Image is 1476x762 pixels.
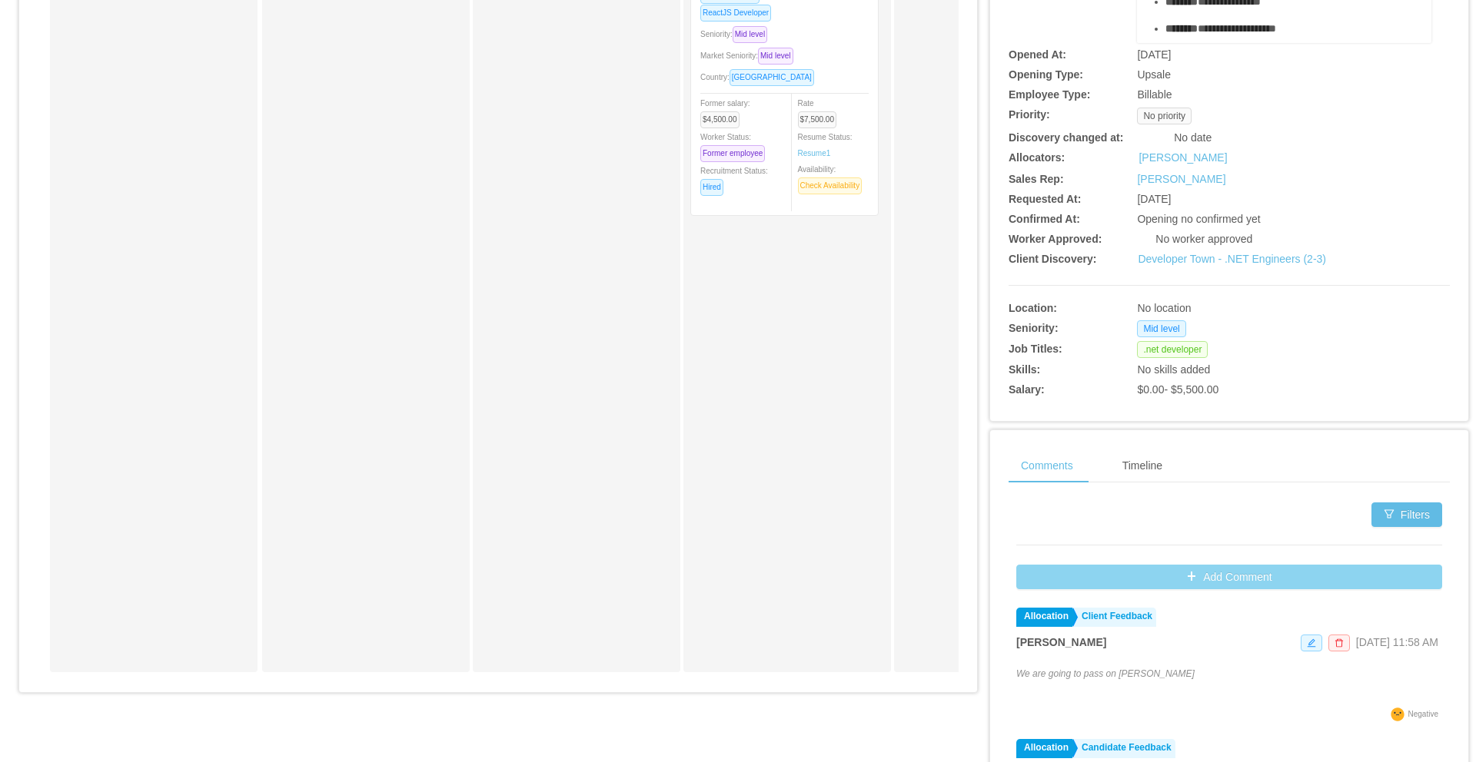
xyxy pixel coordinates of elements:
button: icon: plusAdd Comment [1016,565,1442,589]
span: Former salary: [700,99,750,124]
b: Salary: [1009,383,1045,396]
a: Client Feedback [1074,608,1156,627]
span: Availability: [798,165,869,190]
span: Market Seniority: [700,51,799,60]
span: [DATE] [1137,193,1171,205]
span: Former employee [700,145,765,162]
span: [DATE] [1137,48,1171,61]
span: No worker approved [1155,233,1252,245]
a: Allocation [1016,739,1072,758]
b: Location: [1009,302,1057,314]
span: No priority [1137,108,1192,124]
span: No skills added [1137,363,1210,376]
b: Requested At: [1009,193,1081,205]
a: Allocation [1016,608,1072,627]
b: Priority: [1009,108,1050,121]
div: Timeline [1110,449,1175,483]
div: Comments [1009,449,1085,483]
b: Worker Approved: [1009,233,1102,245]
span: No date [1174,131,1212,144]
span: [GEOGRAPHIC_DATA] [730,69,814,86]
span: Negative [1408,710,1438,718]
span: Billable [1137,88,1172,101]
span: Rate [798,99,843,124]
a: [PERSON_NAME] [1139,150,1227,166]
b: Seniority: [1009,322,1059,334]
a: Candidate Feedback [1074,739,1175,758]
span: ReactJS Developer [700,5,771,22]
span: Worker Status: [700,133,771,157]
b: Discovery changed at: [1009,131,1123,144]
span: $0.00 - $5,500.00 [1137,383,1218,396]
a: Resume1 [798,147,831,159]
b: Opened At: [1009,48,1066,61]
em: We are going to pass on [PERSON_NAME] [1016,668,1195,679]
span: Upsale [1137,68,1171,81]
span: Mid level [733,26,767,43]
b: Employee Type: [1009,88,1090,101]
b: Confirmed At: [1009,213,1080,225]
i: icon: edit [1307,638,1316,648]
span: Country: [700,73,820,81]
b: Sales Rep: [1009,173,1064,185]
span: Hired [700,179,723,196]
span: .net developer [1137,341,1208,358]
i: icon: delete [1335,638,1344,648]
span: $4,500.00 [700,111,740,128]
span: Mid level [1137,320,1185,337]
b: Client Discovery: [1009,253,1096,265]
span: $7,500.00 [798,111,837,128]
span: Seniority: [700,30,773,38]
div: No location [1137,300,1358,316]
strong: [PERSON_NAME] [1016,636,1106,648]
span: [DATE] 11:58 AM [1356,636,1438,648]
span: Recruitment Status: [700,167,768,191]
b: Opening Type: [1009,68,1083,81]
a: [PERSON_NAME] [1137,173,1225,185]
b: Skills: [1009,363,1040,376]
button: icon: filterFilters [1371,502,1442,527]
span: Check Availability [798,177,863,194]
a: Developer Town - .NET Engineers (2-3) [1138,253,1326,265]
span: Opening no confirmed yet [1137,213,1260,225]
span: Mid level [758,48,793,65]
b: Allocators: [1009,151,1065,164]
b: Job Titles: [1009,343,1062,355]
span: Resume Status: [798,133,853,157]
